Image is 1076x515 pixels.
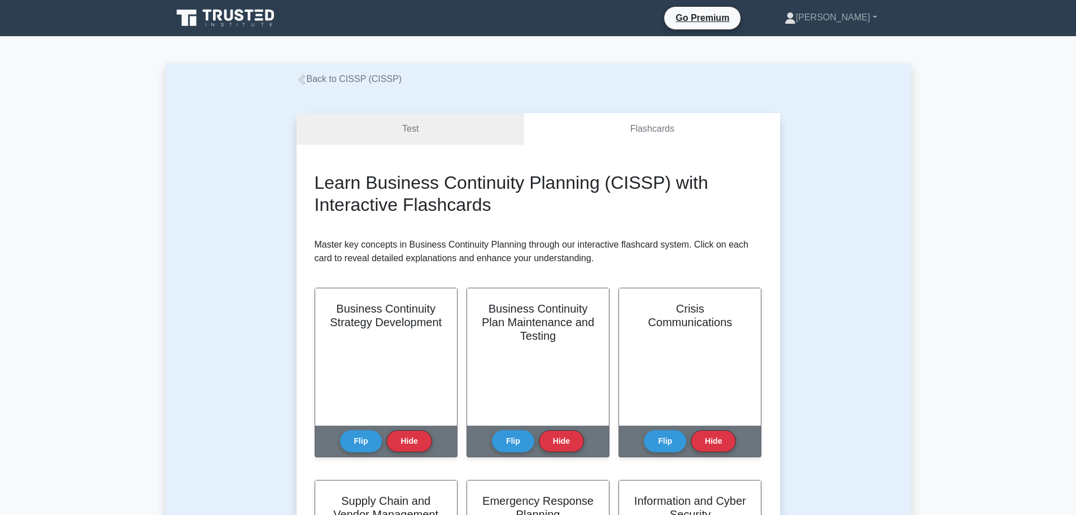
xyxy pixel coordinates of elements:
[524,113,779,145] a: Flashcards
[492,430,534,452] button: Flip
[315,172,762,215] h2: Learn Business Continuity Planning (CISSP) with Interactive Flashcards
[315,238,762,265] p: Master key concepts in Business Continuity Planning through our interactive flashcard system. Cli...
[691,430,736,452] button: Hide
[481,302,595,343] h2: Business Continuity Plan Maintenance and Testing
[539,430,584,452] button: Hide
[340,430,382,452] button: Flip
[669,11,736,25] a: Go Premium
[297,113,525,145] a: Test
[386,430,432,452] button: Hide
[644,430,686,452] button: Flip
[329,302,443,329] h2: Business Continuity Strategy Development
[757,6,904,29] a: [PERSON_NAME]
[633,302,747,329] h2: Crisis Communications
[297,74,402,84] a: Back to CISSP (CISSP)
